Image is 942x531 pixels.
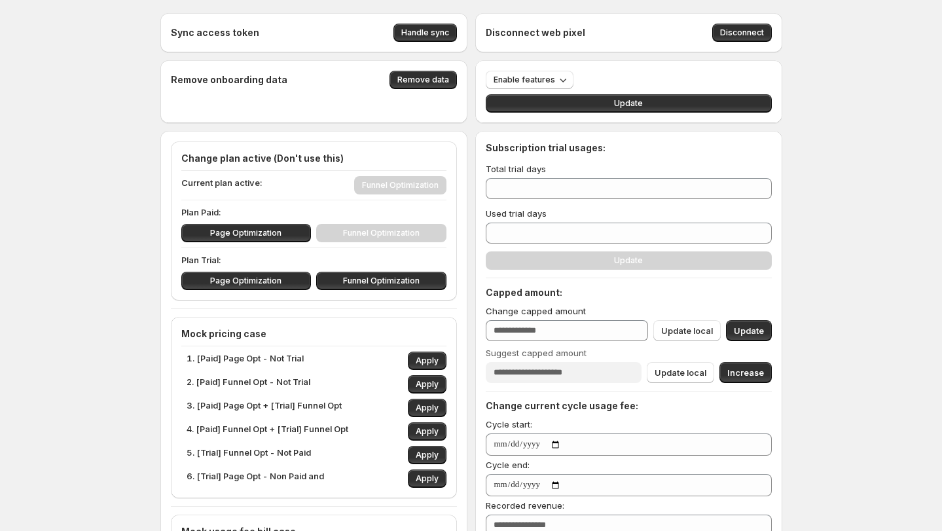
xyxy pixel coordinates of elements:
span: Total trial days [486,164,546,174]
span: Apply [416,379,439,390]
button: Page Optimization [181,224,312,242]
button: Funnel Optimization [316,272,446,290]
span: Apply [416,403,439,413]
button: Disconnect [712,24,772,42]
button: Apply [408,375,446,394]
button: Apply [408,399,446,417]
p: 6. [Trial] Page Opt - Non Paid and [187,469,324,488]
span: Funnel Optimization [343,276,420,286]
button: Handle sync [393,24,457,42]
span: Handle sync [401,27,449,38]
span: Suggest capped amount [486,348,587,358]
span: Cycle start: [486,419,532,430]
button: Apply [408,469,446,488]
h4: Change current cycle usage fee: [486,399,772,412]
button: Increase [719,362,772,383]
button: Apply [408,446,446,464]
span: Page Optimization [210,228,281,238]
span: Disconnect [720,27,764,38]
span: Page Optimization [210,276,281,286]
span: Change capped amount [486,306,586,316]
button: Update [486,94,772,113]
span: Apply [416,450,439,460]
h4: Capped amount: [486,286,772,299]
span: Recorded revenue: [486,500,564,511]
button: Update local [647,362,714,383]
h4: Disconnect web pixel [486,26,585,39]
p: 5. [Trial] Funnel Opt - Not Paid [187,446,311,464]
p: 4. [Paid] Funnel Opt + [Trial] Funnel Opt [187,422,348,441]
p: 3. [Paid] Page Opt + [Trial] Funnel Opt [187,399,342,417]
span: Remove data [397,75,449,85]
span: Update local [655,366,706,379]
span: Update [614,98,643,109]
span: Used trial days [486,208,547,219]
h4: Subscription trial usages: [486,141,606,155]
button: Apply [408,422,446,441]
span: Increase [727,366,764,379]
button: Enable features [486,71,573,89]
span: Apply [416,356,439,366]
h4: Sync access token [171,26,259,39]
p: Plan Trial: [181,253,446,266]
span: Cycle end: [486,460,530,470]
p: Current plan active: [181,176,263,194]
button: Remove data [389,71,457,89]
button: Update local [653,320,721,341]
span: Apply [416,426,439,437]
p: 1. [Paid] Page Opt - Not Trial [187,352,304,370]
span: Update local [661,324,713,337]
h4: Change plan active (Don't use this) [181,152,446,165]
span: Enable features [494,75,555,85]
button: Apply [408,352,446,370]
p: 2. [Paid] Funnel Opt - Not Trial [187,375,310,394]
p: Plan Paid: [181,206,446,219]
button: Update [726,320,772,341]
span: Apply [416,473,439,484]
h4: Remove onboarding data [171,73,287,86]
button: Page Optimization [181,272,312,290]
h4: Mock pricing case [181,327,446,340]
span: Update [734,324,764,337]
